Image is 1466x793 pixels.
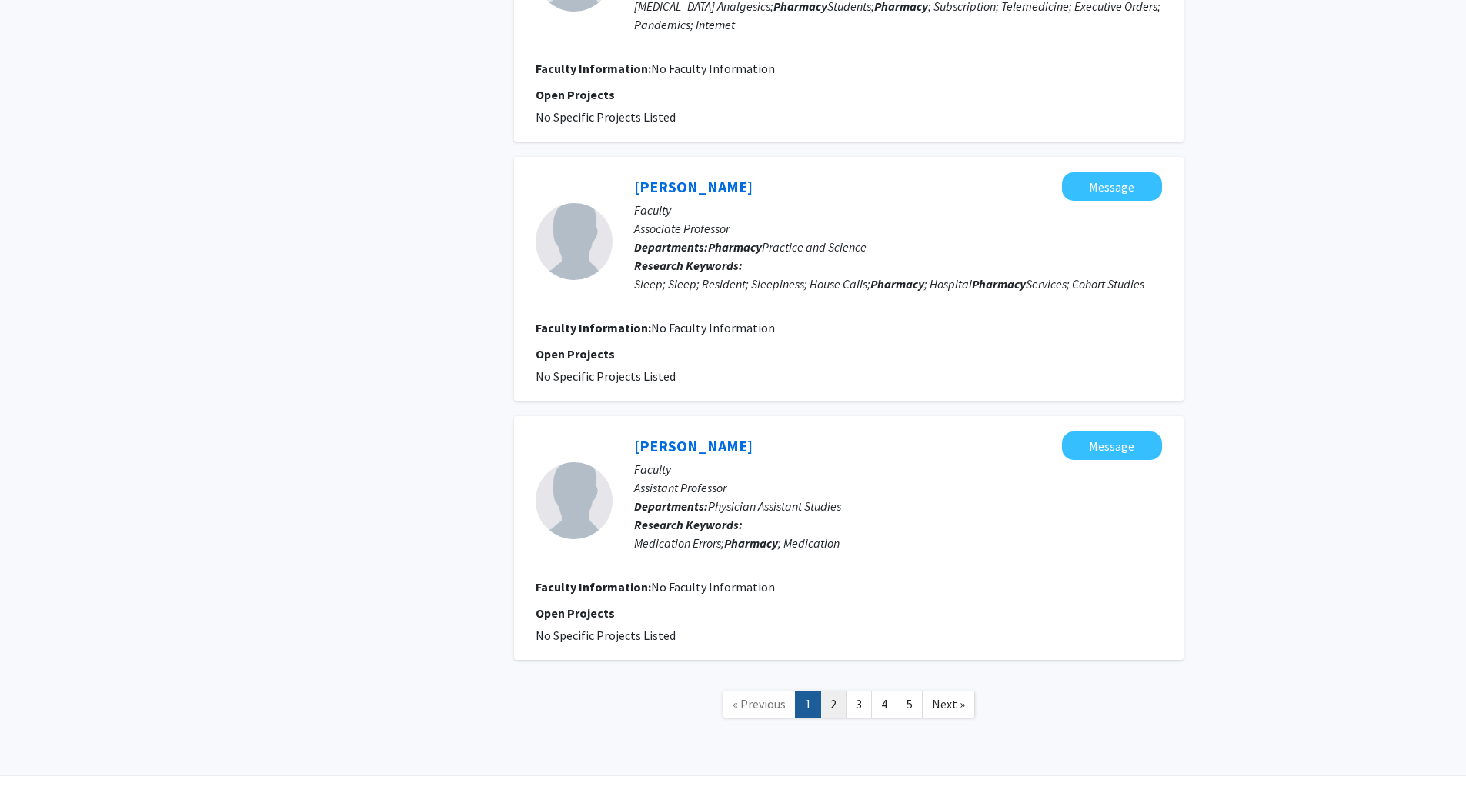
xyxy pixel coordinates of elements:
[820,691,847,718] a: 2
[536,345,1162,363] p: Open Projects
[723,691,796,718] a: Previous Page
[634,177,753,196] a: [PERSON_NAME]
[536,604,1162,622] p: Open Projects
[708,239,867,255] span: Practice and Science
[897,691,923,718] a: 5
[634,275,1162,293] div: Sleep; Sleep; Resident; Sleepiness; House Calls; ; Hospital Services; Cohort Studies
[871,691,897,718] a: 4
[536,61,651,76] b: Faculty Information:
[634,258,743,273] b: Research Keywords:
[634,478,1162,497] p: Assistant Professor
[651,320,775,335] span: No Faculty Information
[634,436,753,455] a: [PERSON_NAME]
[634,239,708,255] b: Departments:
[536,85,1162,104] p: Open Projects
[536,320,651,335] b: Faculty Information:
[870,276,924,292] b: Pharmacy
[536,628,676,643] span: No Specific Projects Listed
[1062,431,1162,460] button: Message Cheryl Vanderford
[634,219,1162,238] p: Associate Professor
[634,201,1162,219] p: Faculty
[708,239,762,255] b: Pharmacy
[733,696,786,711] span: « Previous
[634,498,708,514] b: Departments:
[12,724,65,781] iframe: Chat
[1062,172,1162,201] button: Message Aaron Cook
[651,579,775,595] span: No Faculty Information
[536,368,676,384] span: No Specific Projects Listed
[514,675,1184,738] nav: Page navigation
[846,691,872,718] a: 3
[972,276,1026,292] b: Pharmacy
[634,534,1162,552] div: Medication Errors; ; Medication
[795,691,821,718] a: 1
[932,696,965,711] span: Next »
[708,498,841,514] span: Physician Assistant Studies
[724,535,778,551] b: Pharmacy
[651,61,775,76] span: No Faculty Information
[536,579,651,595] b: Faculty Information:
[634,460,1162,478] p: Faculty
[634,517,743,532] b: Research Keywords:
[536,109,676,125] span: No Specific Projects Listed
[922,691,975,718] a: Next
